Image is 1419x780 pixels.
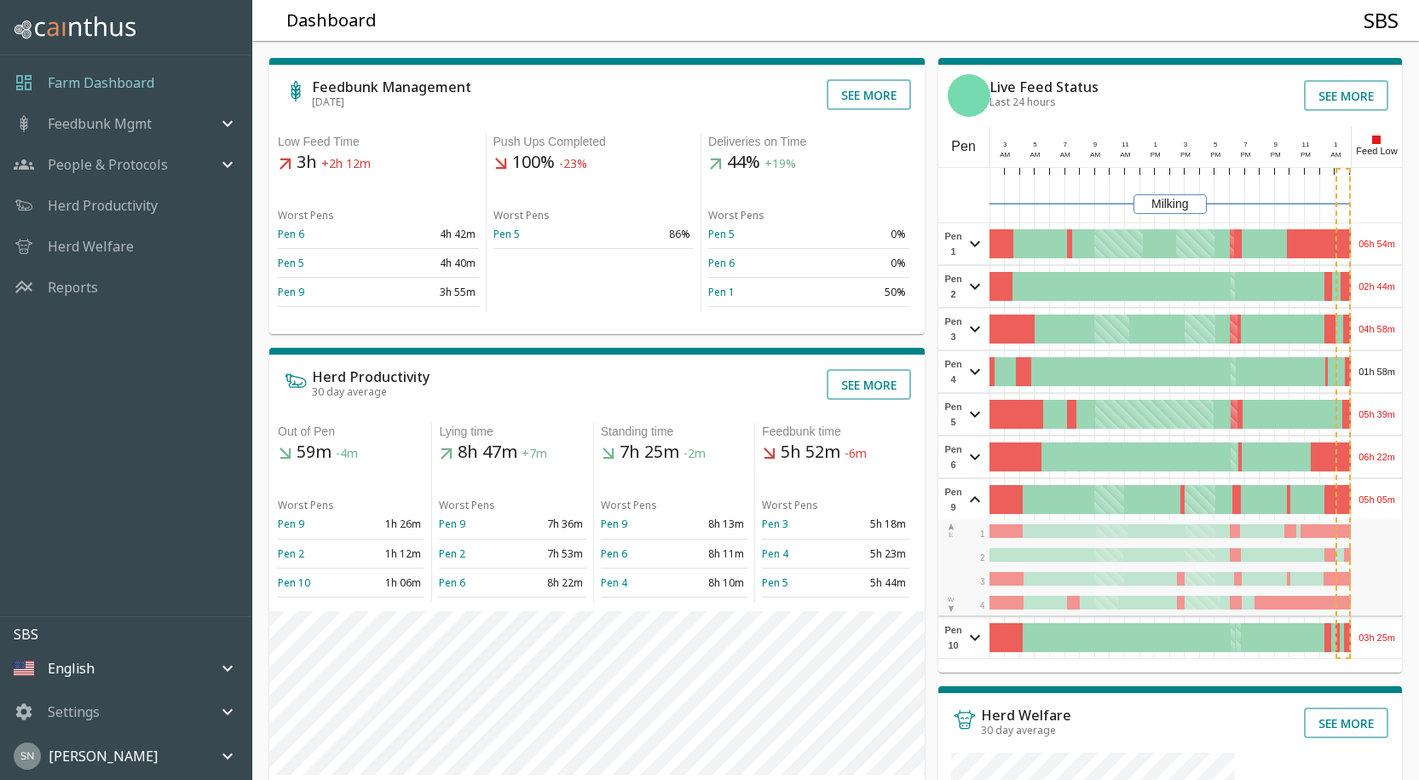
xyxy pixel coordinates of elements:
[1120,151,1130,159] span: AM
[1180,151,1191,159] span: PM
[493,208,550,222] span: Worst Pens
[513,510,586,539] td: 7h 36m
[1352,351,1402,392] div: 01h 58m
[674,510,747,539] td: 8h 13m
[1352,617,1402,658] div: 03h 25m
[980,601,985,610] span: 4
[1028,140,1043,150] div: 5
[980,553,985,563] span: 2
[708,151,909,175] h5: 44%
[989,80,1099,94] h6: Live Feed Status
[312,80,471,94] h6: Feedbunk Management
[312,370,430,384] h6: Herd Productivity
[312,384,387,399] span: 30 day average
[1090,151,1100,159] span: AM
[1087,140,1103,150] div: 9
[684,446,706,462] span: -2m
[439,517,465,531] a: Pen 9
[49,746,158,766] p: [PERSON_NAME]
[1060,151,1070,159] span: AM
[1240,151,1250,159] span: PM
[762,423,909,441] div: Feedbunk time
[14,624,251,644] p: SBS
[835,568,909,597] td: 5h 44m
[48,154,168,175] p: People & Protocols
[947,522,955,540] div: E
[336,446,358,462] span: -4m
[48,236,134,257] a: Herd Welfare
[286,9,377,32] h5: Dashboard
[762,546,788,561] a: Pen 4
[1208,140,1223,150] div: 5
[278,546,304,561] a: Pen 2
[493,227,520,241] a: Pen 5
[493,133,695,151] div: Push Ups Completed
[48,277,98,298] a: Reports
[708,256,735,270] a: Pen 6
[278,151,479,175] h5: 3h
[48,113,152,134] p: Feedbunk Mgmt
[1364,8,1399,33] h4: SBS
[827,369,911,400] button: See more
[522,446,547,462] span: +7m
[943,356,965,387] span: Pen 4
[378,249,479,278] td: 4h 40m
[981,708,1071,722] h6: Herd Welfare
[1330,151,1341,159] span: AM
[943,399,965,430] span: Pen 5
[559,156,587,172] span: -23%
[1268,140,1283,150] div: 9
[1352,479,1402,520] div: 05h 05m
[601,517,627,531] a: Pen 9
[1329,140,1344,150] div: 1
[439,546,465,561] a: Pen 2
[1352,436,1402,477] div: 06h 22m
[1210,151,1220,159] span: PM
[980,529,985,539] span: 1
[989,95,1056,109] span: Last 24 hours
[1151,151,1161,159] span: PM
[278,256,304,270] a: Pen 5
[943,228,965,259] span: Pen 1
[1304,708,1388,738] button: See more
[943,314,965,344] span: Pen 3
[278,441,424,465] h5: 59m
[278,517,304,531] a: Pen 9
[278,285,304,299] a: Pen 9
[439,423,585,441] div: Lying time
[378,278,479,307] td: 3h 55m
[674,539,747,568] td: 8h 11m
[14,742,41,770] img: 45cffdf61066f8072b93f09263145446
[674,568,747,597] td: 8h 10m
[845,446,867,462] span: -6m
[601,498,657,512] span: Worst Pens
[601,546,627,561] a: Pen 6
[493,151,695,175] h5: 100%
[1352,309,1402,350] div: 04h 58m
[809,220,909,249] td: 0%
[1271,151,1281,159] span: PM
[48,195,158,216] a: Herd Productivity
[762,575,788,590] a: Pen 5
[943,484,965,515] span: Pen 9
[943,271,965,302] span: Pen 2
[1030,151,1041,159] span: AM
[1133,194,1207,214] div: Milking
[351,568,424,597] td: 1h 06m
[981,723,1056,737] span: 30 day average
[1352,266,1402,307] div: 02h 44m
[278,208,334,222] span: Worst Pens
[762,498,818,512] span: Worst Pens
[278,133,479,151] div: Low Feed Time
[351,510,424,539] td: 1h 26m
[1352,223,1402,264] div: 06h 54m
[48,72,154,93] a: Farm Dashboard
[764,156,796,172] span: +19%
[708,208,764,222] span: Worst Pens
[827,79,911,110] button: See more
[980,577,985,586] span: 3
[708,227,735,241] a: Pen 5
[439,498,495,512] span: Worst Pens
